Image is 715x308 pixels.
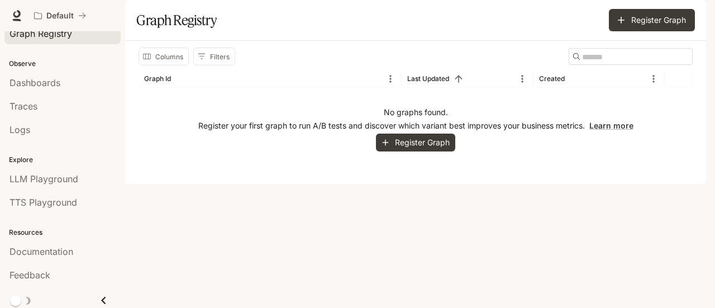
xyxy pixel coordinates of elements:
[136,9,217,31] h1: Graph Registry
[139,48,189,65] button: Select columns
[384,107,448,118] p: No graphs found.
[514,70,531,87] button: Menu
[569,48,693,65] div: Search
[144,74,171,83] div: Graph Id
[172,70,189,87] button: Sort
[589,121,633,130] a: Learn more
[609,9,695,31] button: Register Graph
[645,70,662,87] button: Menu
[29,4,91,27] button: All workspaces
[407,74,449,83] div: Last Updated
[382,70,399,87] button: Menu
[566,70,583,87] button: Sort
[539,74,565,83] div: Created
[376,134,455,152] button: Register Graph
[198,120,633,131] p: Register your first graph to run A/B tests and discover which variant best improves your business...
[450,70,467,87] button: Sort
[46,11,74,21] p: Default
[193,48,235,65] button: Show filters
